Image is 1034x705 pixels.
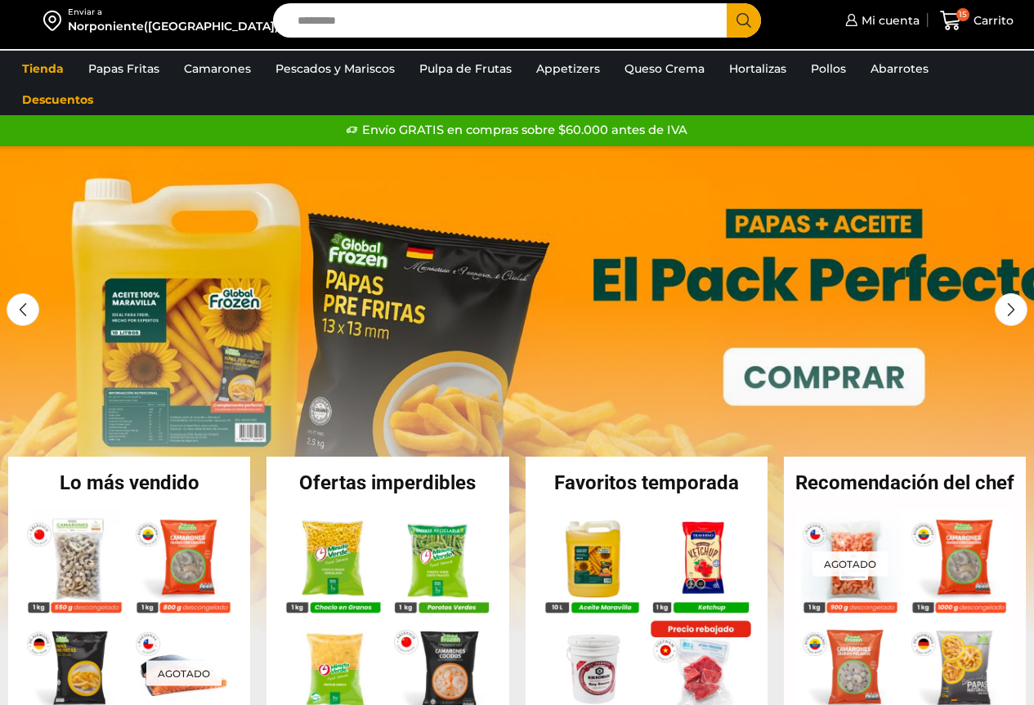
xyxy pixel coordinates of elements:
h2: Favoritos temporada [526,473,768,493]
span: Mi cuenta [857,12,920,29]
a: Descuentos [14,84,101,115]
h2: Recomendación del chef [784,473,1026,493]
a: Pulpa de Frutas [411,53,520,84]
a: Tienda [14,53,72,84]
h2: Lo más vendido [8,473,250,493]
span: 15 [956,8,969,21]
a: Pollos [803,53,854,84]
a: Queso Crema [616,53,713,84]
a: 15 Carrito [936,2,1018,40]
span: Carrito [969,12,1014,29]
a: Hortalizas [721,53,795,84]
div: Enviar a [68,7,279,18]
a: Mi cuenta [841,4,920,37]
img: address-field-icon.svg [43,7,68,34]
p: Agotado [146,661,222,686]
button: Search button [727,3,761,38]
a: Papas Fritas [80,53,168,84]
a: Pescados y Mariscos [267,53,403,84]
div: Norponiente([GEOGRAPHIC_DATA]) [68,18,279,34]
p: Agotado [812,551,888,577]
a: Camarones [176,53,259,84]
a: Appetizers [528,53,608,84]
a: Abarrotes [862,53,937,84]
div: Next slide [995,293,1027,326]
div: Previous slide [7,293,39,326]
h2: Ofertas imperdibles [266,473,508,493]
